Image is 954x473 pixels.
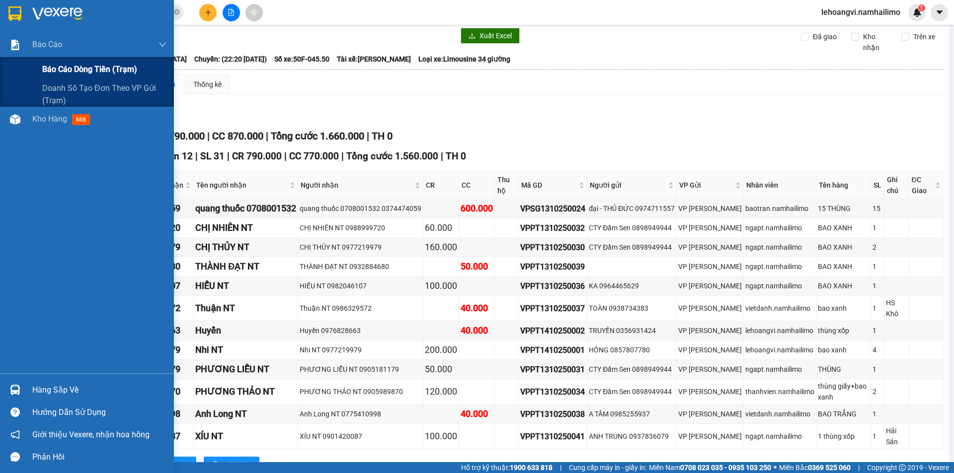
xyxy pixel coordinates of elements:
[10,430,20,439] span: notification
[337,54,411,65] span: Tài xế: [PERSON_NAME]
[589,203,675,214] div: đại - THỦ ĐỨC 0974711557
[195,240,296,254] div: CHỊ THỦY NT
[589,408,675,419] div: A TÂM 0985255937
[779,462,851,473] span: Miền Bắc
[194,379,298,405] td: PHƯƠNG THẢO NT
[519,340,587,360] td: VPPT1410250001
[300,325,421,336] div: Huyền 0976828663
[678,344,742,355] div: VP [PERSON_NAME]
[873,203,882,214] div: 15
[232,150,282,162] span: CR 790.000
[446,150,466,162] span: TH 0
[154,130,205,142] span: CR 790.000
[818,381,869,403] div: thùng giấy+bao xanh
[679,180,733,191] span: VP Gửi
[920,4,923,11] span: 1
[519,296,587,321] td: VPPT1310250037
[300,431,421,442] div: XÍU NT 0901420087
[590,180,666,191] span: Người gửi
[300,280,421,291] div: HIẾU NT 0982046107
[519,360,587,379] td: VPPT1310250031
[271,130,364,142] span: Tổng cước 1.660.000
[678,431,742,442] div: VP [PERSON_NAME]
[195,385,296,399] div: PHƯƠNG THẢO NT
[678,280,742,291] div: VP [PERSON_NAME]
[519,405,587,424] td: VPPT1310250038
[818,431,869,442] div: 1 thùng xốp
[341,150,344,162] span: |
[886,425,907,447] div: Hải Sản
[745,222,814,233] div: ngapt.namhailimo
[425,385,457,399] div: 120.000
[677,218,744,238] td: VP Phan Thiết
[818,242,869,253] div: BAO XANH
[677,360,744,379] td: VP Phan Thiết
[935,8,944,17] span: caret-down
[520,280,585,292] div: VPPT1310250036
[745,431,814,442] div: ngapt.namhailimo
[194,405,298,424] td: Anh Long NT
[461,324,493,338] div: 40.000
[678,203,742,214] div: VP [PERSON_NAME]
[300,261,421,272] div: THÀNH ĐẠT NT 0932884680
[223,4,240,21] button: file-add
[441,150,443,162] span: |
[461,28,520,44] button: downloadXuất Excel
[873,261,882,272] div: 1
[745,280,814,291] div: ngapt.namhailimo
[195,429,296,443] div: XÍU NT
[195,221,296,235] div: CHỊ NHIÊN NT
[194,424,298,449] td: XÍU NT
[194,54,267,65] span: Chuyến: (22:20 [DATE])
[195,362,296,376] div: PHƯƠNG LIỄU NT
[931,4,948,21] button: caret-down
[300,344,421,355] div: Nhi NT 0977219979
[589,242,675,253] div: CTY Đầm Sen 0898949944
[521,180,577,191] span: Mã GD
[193,79,222,90] div: Thống kê
[154,457,196,473] button: printerIn DS
[520,325,585,337] div: VPPT1410250002
[520,344,585,356] div: VPPT1410250001
[569,462,646,473] span: Cung cấp máy in - giấy in:
[72,114,90,125] span: mới
[808,464,851,472] strong: 0369 525 060
[289,150,339,162] span: CC 770.000
[818,203,869,214] div: 15 THÙNG
[161,150,193,162] span: Đơn 12
[678,261,742,272] div: VP [PERSON_NAME]
[589,303,675,314] div: TOÀN 0938734383
[300,222,421,233] div: CHỊ NHIÊN NT 0988999720
[678,242,742,253] div: VP [PERSON_NAME]
[461,260,493,273] div: 50.000
[32,405,166,420] div: Hướng dẫn sử dụng
[174,9,180,15] span: close-circle
[194,238,298,257] td: CHỊ THỦY NT
[677,238,744,257] td: VP Phan Thiết
[873,431,882,442] div: 1
[816,172,871,199] th: Tên hàng
[461,301,493,315] div: 40.000
[32,114,67,124] span: Kho hàng
[510,464,553,472] strong: 1900 633 818
[245,4,263,21] button: aim
[745,325,814,336] div: lehoangvi.namhailimo
[913,8,922,17] img: icon-new-feature
[589,364,675,375] div: CTY Đầm Sen 0898949944
[677,321,744,340] td: VP Phan Thiết
[519,379,587,405] td: VPPT1310250034
[194,360,298,379] td: PHƯƠNG LIỄU NT
[519,199,587,218] td: VPSG1310250024
[469,32,476,40] span: download
[873,280,882,291] div: 1
[745,303,814,314] div: vietdanh.namhailimo
[250,9,257,16] span: aim
[199,4,217,21] button: plus
[520,430,585,443] div: VPPT1310250041
[195,150,198,162] span: |
[195,202,296,215] div: quang thuốc 0708001532
[677,340,744,360] td: VP Phan Thiết
[520,302,585,315] div: VPPT1310250037
[677,405,744,424] td: VP Phan Thiết
[10,407,20,417] span: question-circle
